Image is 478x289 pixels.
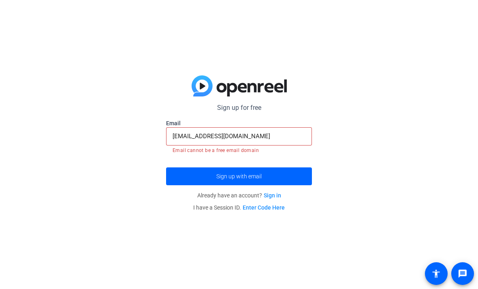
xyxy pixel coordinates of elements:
span: I have a Session ID. [193,204,285,211]
p: Sign up for free [166,103,312,113]
mat-error: Email cannot be a free email domain [173,146,305,154]
label: Email [166,119,312,127]
button: Sign up with email [166,167,312,185]
span: Already have an account? [197,192,281,199]
img: blue-gradient.svg [192,75,287,96]
a: Sign in [264,192,281,199]
a: Enter Code Here [243,204,285,211]
mat-icon: accessibility [431,269,441,278]
mat-icon: message [458,269,467,278]
input: Enter Email Address [173,131,305,141]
